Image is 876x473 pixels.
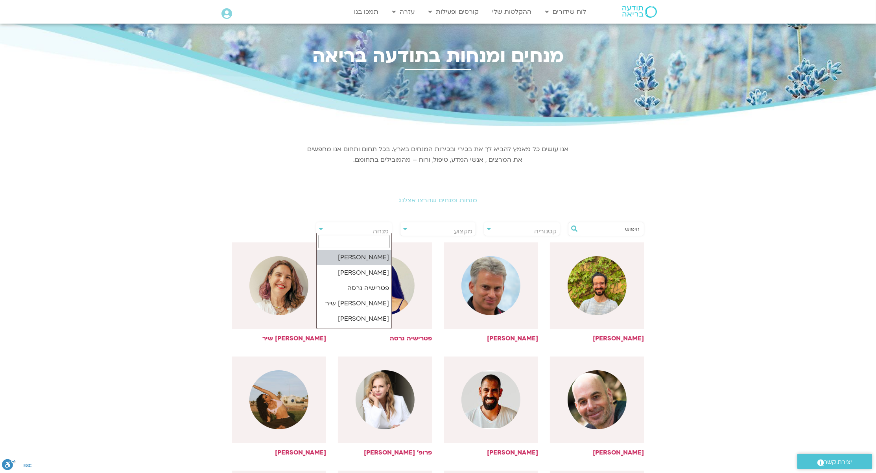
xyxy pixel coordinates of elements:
h2: מנחים ומנחות בתודעה בריאה [218,45,658,67]
img: %D7%A9%D7%92%D7%91-%D7%94%D7%95%D7%A8%D7%95%D7%91%D7%99%D7%A5.jpeg [568,256,627,315]
img: %D7%A2%D7%A0%D7%91%D7%A8-%D7%91%D7%A8-%D7%A7%D7%9E%D7%94.png [461,256,520,315]
a: ההקלטות שלי [489,4,536,19]
img: %D7%A4%D7%A8%D7%95%D7%A4-%D7%AA%D7%9E%D7%A8-%D7%A1%D7%A4%D7%A8%D7%90.jpeg [356,370,415,429]
h6: [PERSON_NAME] [550,449,644,456]
h6: פרופ' [PERSON_NAME] [338,449,432,456]
a: [PERSON_NAME] [550,357,644,456]
li: [PERSON_NAME] [317,265,391,281]
a: עזרה [388,4,419,19]
h6: [PERSON_NAME] [550,335,644,342]
p: אנו עושים כל מאמץ להביא לך את בכירי ובכירות המנחים בארץ. בכל תחום ותחום אנו מחפשים את המרצים , אנ... [306,144,570,165]
li: פטרישיה גרסה [317,281,391,296]
a: פרופ' [PERSON_NAME] [338,357,432,456]
li: [PERSON_NAME] [317,327,391,342]
img: תודעה בריאה [622,6,657,18]
a: לוח שידורים [542,4,590,19]
a: [PERSON_NAME] [232,357,326,456]
li: [PERSON_NAME] [317,311,391,327]
img: %D7%90%D7%A8%D7%99%D7%90%D7%9C-%D7%9E%D7%99%D7%A8%D7%95%D7%96.jpg [568,370,627,429]
a: [PERSON_NAME] [444,242,539,342]
img: %D7%93%D7%A8%D7%95%D7%A8-%D7%A8%D7%93%D7%94.jpeg [461,370,520,429]
span: מקצוע [454,227,472,236]
h6: פטרישיה גרסה [338,335,432,342]
a: תמכו בנו [350,4,382,19]
span: יצירת קשר [824,457,852,467]
a: [PERSON_NAME] [550,242,644,342]
a: יצירת קשר [797,454,872,469]
li: [PERSON_NAME] שיר [317,296,391,311]
li: [PERSON_NAME] [317,250,391,265]
h6: [PERSON_NAME] [232,449,326,456]
img: WhatsApp-Image-2025-06-20-at-15.00.59.jpeg [249,370,308,429]
span: מנחה [373,227,389,236]
input: חיפוש [580,222,640,236]
a: [PERSON_NAME] שיר [232,242,326,342]
a: קורסים ופעילות [424,4,483,19]
a: [PERSON_NAME] [444,357,539,456]
h2: מנחות ומנחים שהרצו אצלנו: [218,197,658,204]
h6: [PERSON_NAME] [444,335,539,342]
img: %D7%93%D7%A7%D7%9C%D7%94-%D7%A9%D7%99%D7%A8-%D7%A2%D7%9E%D7%95%D7%93-%D7%9E%D7%A8%D7%A6%D7%94.jpeg [249,256,308,315]
span: קטגוריה [534,227,557,236]
h6: [PERSON_NAME] [444,449,539,456]
h6: [PERSON_NAME] שיר [232,335,326,342]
